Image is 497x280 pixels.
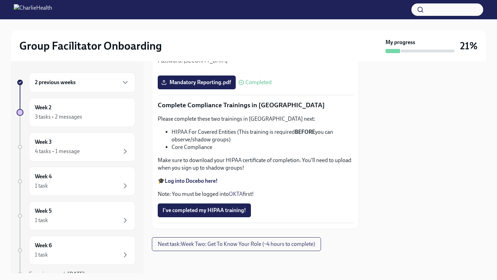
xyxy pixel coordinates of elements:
[17,167,135,196] a: Week 41 task
[295,129,315,135] strong: BEFORE
[35,104,51,111] h6: Week 2
[158,76,236,89] label: Mandatory Reporting.pdf
[386,39,415,46] strong: My progress
[19,39,162,53] h2: Group Facilitator Onboarding
[29,271,85,277] span: Experience ends
[17,98,135,127] a: Week 23 tasks • 2 messages
[158,203,251,217] button: I've completed my HIPAA training!
[158,101,353,110] p: Complete Compliance Trainings in [GEOGRAPHIC_DATA]
[35,242,52,249] h6: Week 6
[17,132,135,161] a: Week 34 tasks • 1 message
[172,128,353,143] li: HIPAA For Covered Entities (This training is required you can observe/shadow groups)
[29,72,135,92] div: 2 previous weeks
[158,241,315,248] span: Next task : Week Two: Get To Know Your Role (~4 hours to complete)
[158,115,353,123] p: Please complete these two trainings in [GEOGRAPHIC_DATA] next:
[35,79,76,86] h6: 2 previous weeks
[163,207,246,214] span: I've completed my HIPAA training!
[229,191,243,197] a: OKTA
[14,4,52,15] img: CharlieHealth
[158,177,353,185] p: 🎓
[245,80,272,85] span: Completed
[158,157,353,172] p: Make sure to download your HIPAA certificate of completion. You'll need to upload when you sign u...
[35,182,48,190] div: 1 task
[17,201,135,230] a: Week 51 task
[152,237,321,251] button: Next task:Week Two: Get To Know Your Role (~4 hours to complete)
[165,178,218,184] a: Log into Docebo here!
[35,113,82,121] div: 3 tasks • 2 messages
[35,251,48,259] div: 1 task
[35,138,52,146] h6: Week 3
[460,40,478,52] h3: 21%
[35,217,48,224] div: 1 task
[35,173,52,180] h6: Week 4
[17,236,135,265] a: Week 61 task
[172,143,353,151] li: Core Compliance
[35,148,80,155] div: 4 tasks • 1 message
[67,271,85,277] strong: [DATE]
[163,79,231,86] span: Mandatory Reporting.pdf
[158,190,353,198] p: Note: You must be logged into first!
[35,207,52,215] h6: Week 5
